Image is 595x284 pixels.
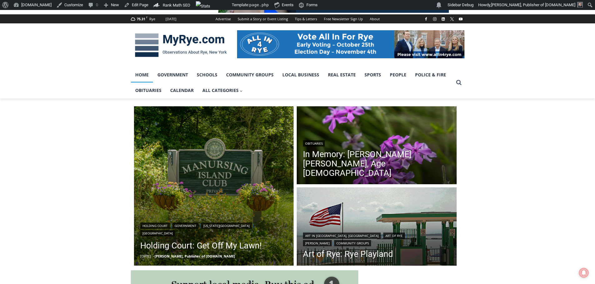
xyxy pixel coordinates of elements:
[131,67,153,83] a: Home
[303,150,450,178] a: In Memory: [PERSON_NAME] [PERSON_NAME], Age [DEMOGRAPHIC_DATA]
[131,83,166,98] a: Obituaries
[297,106,457,186] img: (PHOTO: Kim Eierman of EcoBeneficial designed and oversaw the installation of native plant beds f...
[140,239,288,252] a: Holding Court: Get Off My Lawn!
[146,16,147,19] span: F
[278,67,324,83] a: Local Business
[150,60,303,78] a: Intern @ [DOMAIN_NAME]
[163,3,190,7] span: Rank Math SEO
[366,14,383,23] a: About
[192,67,222,83] a: Schools
[237,30,464,58] img: All in for Rye
[166,83,198,98] a: Calendar
[163,62,290,76] span: Intern @ [DOMAIN_NAME]
[303,233,381,239] a: Art in [GEOGRAPHIC_DATA], [GEOGRAPHIC_DATA]
[149,16,155,22] div: Rye
[303,249,450,259] a: Art of Rye: Rye Playland
[453,77,464,88] button: View Search Form
[172,223,199,229] a: Government
[222,67,278,83] a: Community Groups
[158,0,295,60] div: "[PERSON_NAME] and I covered the [DATE] Parade, which was a really eye opening experience as I ha...
[439,15,447,23] a: Linkedin
[0,63,63,78] a: Open Tues. - Sun. [PHONE_NUMBER]
[457,15,464,23] a: YouTube
[212,14,383,23] nav: Secondary Navigation
[196,1,231,9] img: Views over 48 hours. Click for more Jetpack Stats.
[360,67,385,83] a: Sports
[131,29,231,61] img: MyRye.com
[234,14,291,23] a: Submit a Story or Event Listing
[140,230,175,236] a: [GEOGRAPHIC_DATA]
[303,240,332,246] a: [PERSON_NAME]
[137,17,145,21] span: 75.31
[320,14,366,23] a: Free Newsletter Sign Up
[140,223,170,229] a: Holding Court
[249,2,269,7] span: page.php
[198,83,247,98] button: Child menu of All Categories
[212,14,234,23] a: Advertise
[297,106,457,186] a: Read More In Memory: Barbara Porter Schofield, Age 90
[201,223,252,229] a: [US_STATE][GEOGRAPHIC_DATA]
[134,106,294,266] a: Read More Holding Court: Get Off My Lawn!
[334,240,371,246] a: Community Groups
[131,67,453,99] nav: Primary Navigation
[64,39,92,75] div: "the precise, almost orchestrated movements of cutting and assembling sushi and [PERSON_NAME] mak...
[422,15,430,23] a: Facebook
[324,67,360,83] a: Real Estate
[166,16,176,22] div: [DATE]
[297,187,457,267] img: (PHOTO: Rye Playland. Entrance onto Playland Beach at the Boardwalk. By JoAnn Cancro.)
[291,14,320,23] a: Tips & Letters
[140,221,288,236] div: | | |
[385,67,411,83] a: People
[383,233,405,239] a: Art of Rye
[303,231,450,246] div: | | |
[140,254,151,258] time: [DATE]
[153,254,155,258] span: –
[431,15,439,23] a: Instagram
[411,67,450,83] a: Police & Fire
[448,15,456,23] a: X
[2,64,61,88] span: Open Tues. - Sun. [PHONE_NUMBER]
[153,67,192,83] a: Government
[491,2,575,7] span: [PERSON_NAME], Publisher of [DOMAIN_NAME]
[303,140,325,147] a: Obituaries
[134,106,294,266] img: (PHOTO: Manursing Island Club in Rye. File photo, 2024. Credit: Justin Gray.)
[155,254,235,258] a: [PERSON_NAME], Publisher of [DOMAIN_NAME]
[297,187,457,267] a: Read More Art of Rye: Rye Playland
